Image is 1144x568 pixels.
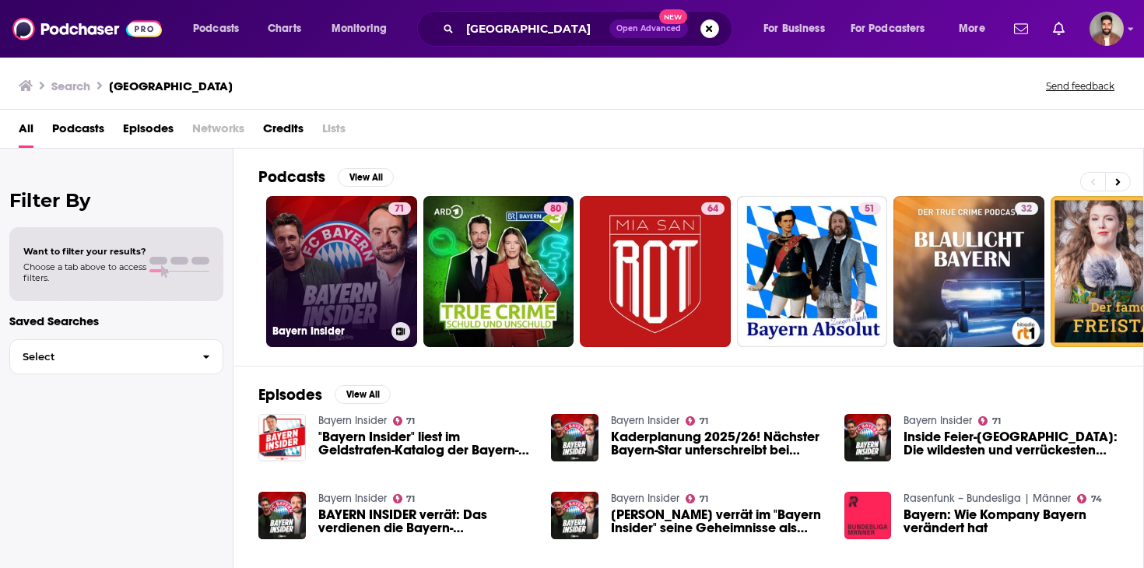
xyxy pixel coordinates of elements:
[182,16,259,41] button: open menu
[193,18,239,40] span: Podcasts
[258,16,311,41] a: Charts
[1008,16,1034,42] a: Show notifications dropdown
[52,116,104,148] a: Podcasts
[318,414,387,427] a: Bayern Insider
[1015,202,1038,215] a: 32
[395,202,405,217] span: 71
[580,196,731,347] a: 64
[51,79,90,93] h3: Search
[9,189,223,212] h2: Filter By
[9,339,223,374] button: Select
[318,430,533,457] a: "Bayern Insider" liest im Geldstrafen-Katalog der Bayern-Stars
[1047,16,1071,42] a: Show notifications dropdown
[609,19,688,38] button: Open AdvancedNew
[840,16,948,41] button: open menu
[611,430,826,457] span: Kaderplanung 2025/26! Nächster Bayern-Star unterschreibt bei [GEOGRAPHIC_DATA]!
[272,324,385,338] h3: Bayern Insider
[844,492,892,539] img: Bayern: Wie Kompany Bayern verändert hat
[10,352,190,362] span: Select
[611,508,826,535] span: [PERSON_NAME] verrät im "Bayern Insider" seine Geheimnisse als junger Bayern-Fan
[460,16,609,41] input: Search podcasts, credits, & more...
[258,414,306,461] img: "Bayern Insider" liest im Geldstrafen-Katalog der Bayern-Stars
[1090,12,1124,46] span: Logged in as calmonaghan
[19,116,33,148] a: All
[753,16,844,41] button: open menu
[332,18,387,40] span: Monitoring
[258,167,325,187] h2: Podcasts
[12,14,162,44] img: Podchaser - Follow, Share and Rate Podcasts
[844,414,892,461] img: Inside Feier-Bayern: Die wildesten und verrückesten Partys der Bayern-Stars
[550,202,561,217] span: 80
[551,414,598,461] img: Kaderplanung 2025/26! Nächster Bayern-Star unterschreibt bei Bayern!
[948,16,1005,41] button: open menu
[9,314,223,328] p: Saved Searches
[978,416,1001,426] a: 71
[432,11,747,47] div: Search podcasts, credits, & more...
[959,18,985,40] span: More
[551,492,598,539] img: Julian Nagelsmann verrät im "Bayern Insider" seine Geheimnisse als junger Bayern-Fan
[423,196,574,347] a: 80
[611,414,679,427] a: Bayern Insider
[616,25,681,33] span: Open Advanced
[700,496,708,503] span: 71
[904,430,1118,457] span: Inside Feier-[GEOGRAPHIC_DATA]: Die wildesten und verrückesten Partys der Bayern-Stars
[388,202,411,215] a: 71
[268,18,301,40] span: Charts
[1041,79,1119,93] button: Send feedback
[737,196,888,347] a: 51
[893,196,1044,347] a: 32
[611,430,826,457] a: Kaderplanung 2025/26! Nächster Bayern-Star unterschreibt bei Bayern!
[406,496,415,503] span: 71
[123,116,174,148] a: Episodes
[611,492,679,505] a: Bayern Insider
[263,116,304,148] a: Credits
[321,16,407,41] button: open menu
[266,196,417,347] a: 71Bayern Insider
[1090,12,1124,46] img: User Profile
[406,418,415,425] span: 71
[992,418,1001,425] span: 71
[700,418,708,425] span: 71
[858,202,881,215] a: 51
[258,385,322,405] h2: Episodes
[318,508,533,535] a: BAYERN INSIDER verrät: Das verdienen die Bayern-Bosse Kahn, Brazzo & Co
[258,167,394,187] a: PodcastsView All
[1090,12,1124,46] button: Show profile menu
[338,168,394,187] button: View All
[1091,496,1102,503] span: 74
[763,18,825,40] span: For Business
[686,494,708,503] a: 71
[23,261,146,283] span: Choose a tab above to access filters.
[393,494,416,503] a: 71
[192,116,244,148] span: Networks
[904,414,972,427] a: Bayern Insider
[707,202,718,217] span: 64
[544,202,567,215] a: 80
[1077,494,1102,503] a: 74
[611,508,826,535] a: Julian Nagelsmann verrät im "Bayern Insider" seine Geheimnisse als junger Bayern-Fan
[335,385,391,404] button: View All
[701,202,725,215] a: 64
[904,508,1118,535] a: Bayern: Wie Kompany Bayern verändert hat
[904,492,1071,505] a: Rasenfunk – Bundesliga | Männer
[686,416,708,426] a: 71
[258,385,391,405] a: EpisodesView All
[1021,202,1032,217] span: 32
[865,202,875,217] span: 51
[393,416,416,426] a: 71
[258,492,306,539] img: BAYERN INSIDER verrät: Das verdienen die Bayern-Bosse Kahn, Brazzo & Co
[109,79,233,93] h3: [GEOGRAPHIC_DATA]
[318,508,533,535] span: BAYERN INSIDER verrät: Das verdienen die Bayern-[PERSON_NAME], Brazzo & Co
